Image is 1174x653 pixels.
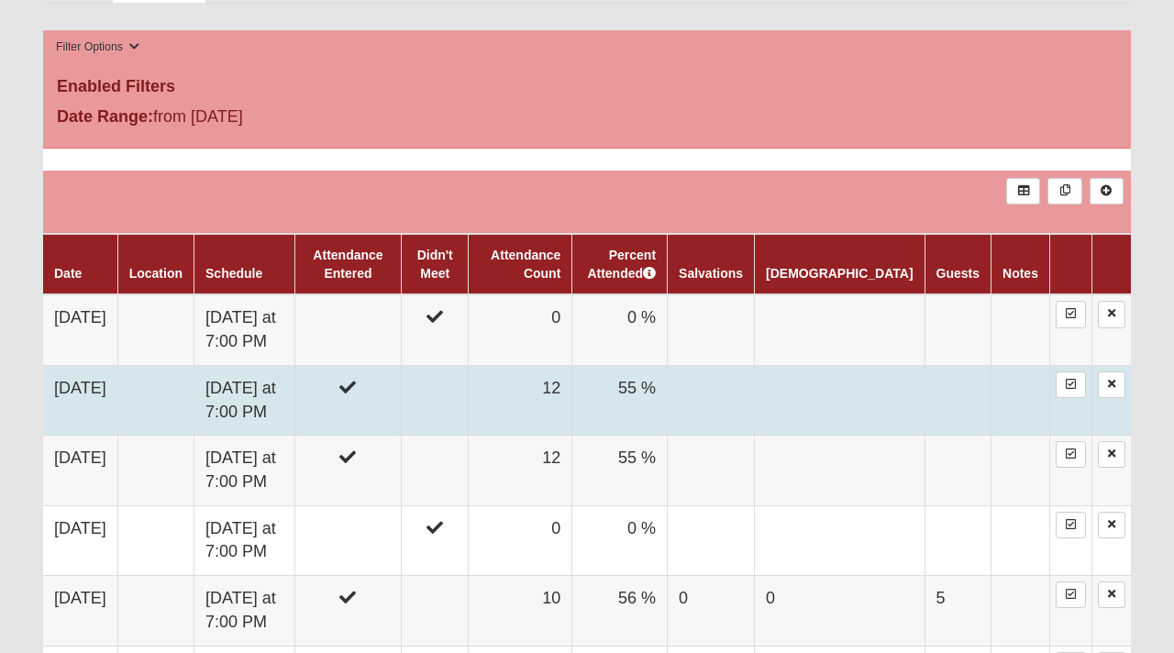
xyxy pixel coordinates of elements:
[1098,441,1125,468] a: Delete
[1056,512,1086,538] a: Enter Attendance
[313,248,382,281] a: Attendance Entered
[572,436,668,505] td: 55 %
[194,576,295,646] td: [DATE] at 7:00 PM
[572,576,668,646] td: 56 %
[755,234,925,294] th: [DEMOGRAPHIC_DATA]
[755,576,925,646] td: 0
[194,436,295,505] td: [DATE] at 7:00 PM
[1090,178,1124,205] a: Alt+N
[129,266,183,281] a: Location
[205,266,262,281] a: Schedule
[469,294,572,365] td: 0
[469,436,572,505] td: 12
[43,365,117,435] td: [DATE]
[1056,301,1086,327] a: Enter Attendance
[491,248,560,281] a: Attendance Count
[572,365,668,435] td: 55 %
[587,248,656,281] a: Percent Attended
[194,294,295,365] td: [DATE] at 7:00 PM
[1006,178,1040,205] a: Export to Excel
[469,365,572,435] td: 12
[469,505,572,575] td: 0
[50,38,145,57] button: Filter Options
[572,294,668,365] td: 0 %
[43,576,117,646] td: [DATE]
[43,294,117,365] td: [DATE]
[1098,371,1125,398] a: Delete
[194,505,295,575] td: [DATE] at 7:00 PM
[1098,512,1125,538] a: Delete
[194,365,295,435] td: [DATE] at 7:00 PM
[57,105,153,129] label: Date Range:
[925,234,991,294] th: Guests
[1098,581,1125,608] a: Delete
[469,576,572,646] td: 10
[1056,441,1086,468] a: Enter Attendance
[925,576,991,646] td: 5
[57,77,1117,97] h4: Enabled Filters
[668,234,755,294] th: Salvations
[1098,301,1125,327] a: Delete
[417,248,453,281] a: Didn't Meet
[1002,266,1038,281] a: Notes
[54,266,82,281] a: Date
[43,505,117,575] td: [DATE]
[43,105,405,134] div: from [DATE]
[572,505,668,575] td: 0 %
[1056,581,1086,608] a: Enter Attendance
[1056,371,1086,398] a: Enter Attendance
[43,436,117,505] td: [DATE]
[668,576,755,646] td: 0
[1047,178,1081,205] a: Merge Records into Merge Template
